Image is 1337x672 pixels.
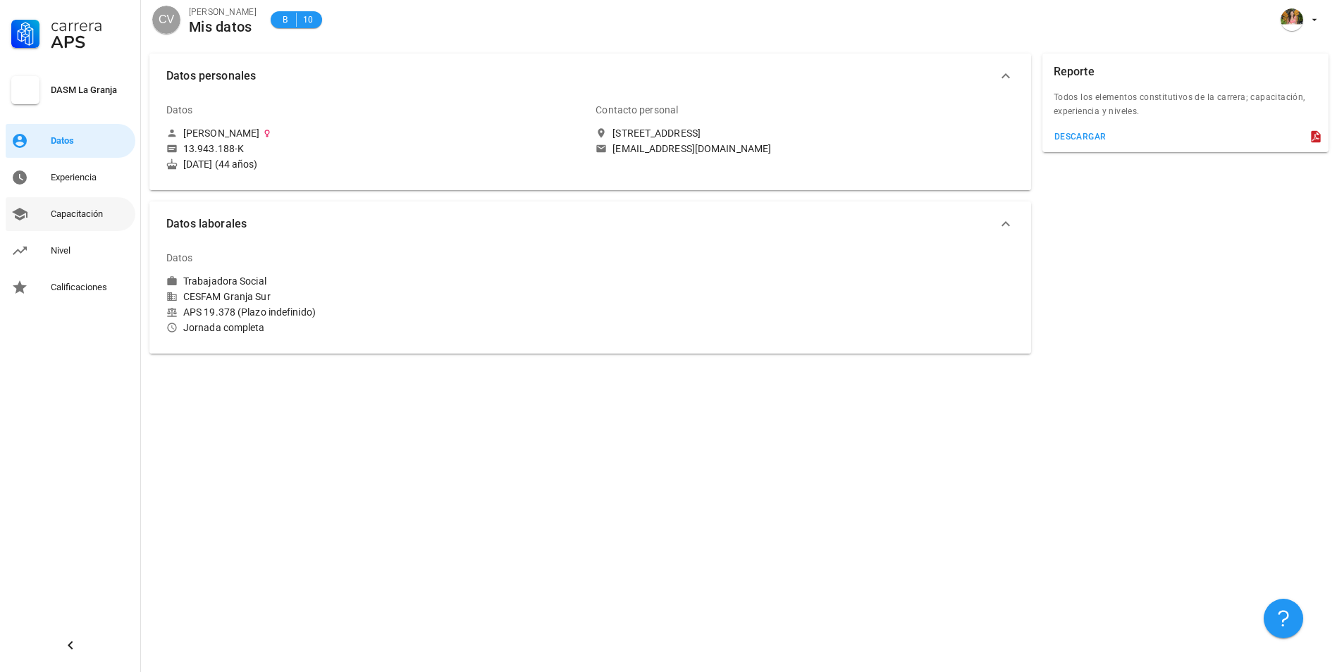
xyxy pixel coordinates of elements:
[51,85,130,96] div: DASM La Granja
[596,127,1013,139] a: [STREET_ADDRESS]
[183,275,266,287] div: Trabajadora Social
[149,54,1031,99] button: Datos personales
[1054,132,1107,142] div: descargar
[51,135,130,147] div: Datos
[166,306,584,318] div: APS 19.378 (Plazo indefinido)
[51,282,130,293] div: Calificaciones
[189,5,257,19] div: [PERSON_NAME]
[166,241,193,275] div: Datos
[51,172,130,183] div: Experiencia
[612,142,771,155] div: [EMAIL_ADDRESS][DOMAIN_NAME]
[166,66,997,86] span: Datos personales
[166,214,997,234] span: Datos laborales
[51,34,130,51] div: APS
[6,234,135,268] a: Nivel
[6,197,135,231] a: Capacitación
[183,127,259,139] div: [PERSON_NAME]
[1048,127,1112,147] button: descargar
[166,321,584,334] div: Jornada completa
[596,142,1013,155] a: [EMAIL_ADDRESS][DOMAIN_NAME]
[6,161,135,194] a: Experiencia
[1054,54,1095,90] div: Reporte
[152,6,180,34] div: avatar
[166,158,584,170] div: [DATE] (44 años)
[159,6,174,34] span: CV
[51,245,130,256] div: Nivel
[149,201,1031,247] button: Datos laborales
[302,13,314,27] span: 10
[6,124,135,158] a: Datos
[279,13,290,27] span: B
[1042,90,1329,127] div: Todos los elementos constitutivos de la carrera; capacitación, experiencia y niveles.
[189,19,257,35] div: Mis datos
[596,93,678,127] div: Contacto personal
[166,93,193,127] div: Datos
[183,142,244,155] div: 13.943.188-K
[6,270,135,304] a: Calificaciones
[1281,8,1303,31] div: avatar
[51,17,130,34] div: Carrera
[51,209,130,220] div: Capacitación
[166,290,584,303] div: CESFAM Granja Sur
[612,127,701,139] div: [STREET_ADDRESS]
